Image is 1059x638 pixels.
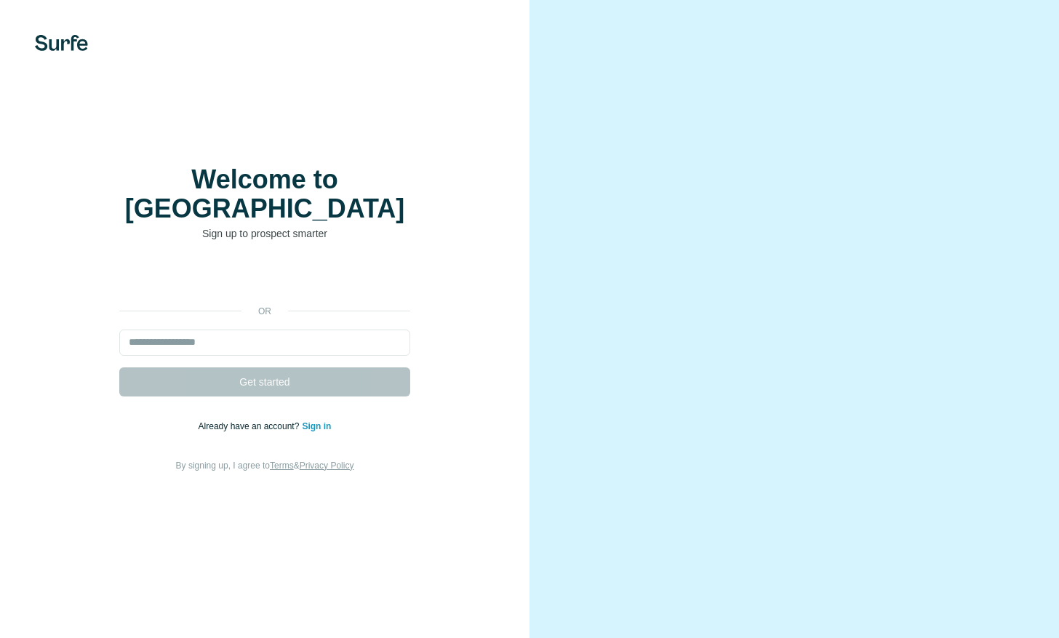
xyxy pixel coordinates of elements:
iframe: Sign in with Google Dialogue [760,15,1044,163]
a: Privacy Policy [300,460,354,471]
p: Sign up to prospect smarter [119,226,410,241]
a: Terms [270,460,294,471]
span: Already have an account? [199,421,303,431]
p: or [241,305,288,318]
iframe: Sign in with Google Button [112,263,417,295]
span: By signing up, I agree to & [176,460,354,471]
h1: Welcome to [GEOGRAPHIC_DATA] [119,165,410,223]
a: Sign in [302,421,331,431]
img: Surfe's logo [35,35,88,51]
